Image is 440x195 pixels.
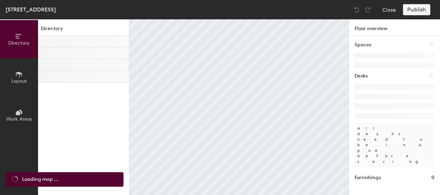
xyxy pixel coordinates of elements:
[349,19,440,36] h1: Floor overview
[364,6,371,13] img: Redo
[38,25,129,36] h1: Directory
[353,6,360,13] img: Undo
[355,174,381,182] h1: Furnishings
[6,5,56,14] div: [STREET_ADDRESS]
[431,174,434,182] h1: 0
[355,123,434,167] p: All desks need to be in a pod before saving
[355,41,371,49] h1: Spaces
[6,116,32,122] span: Work Areas
[8,40,30,46] span: Directory
[355,72,368,80] h1: Desks
[22,176,58,183] span: Loading map ...
[11,78,27,84] span: Layout
[382,4,396,15] button: Close
[129,19,349,195] canvas: Map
